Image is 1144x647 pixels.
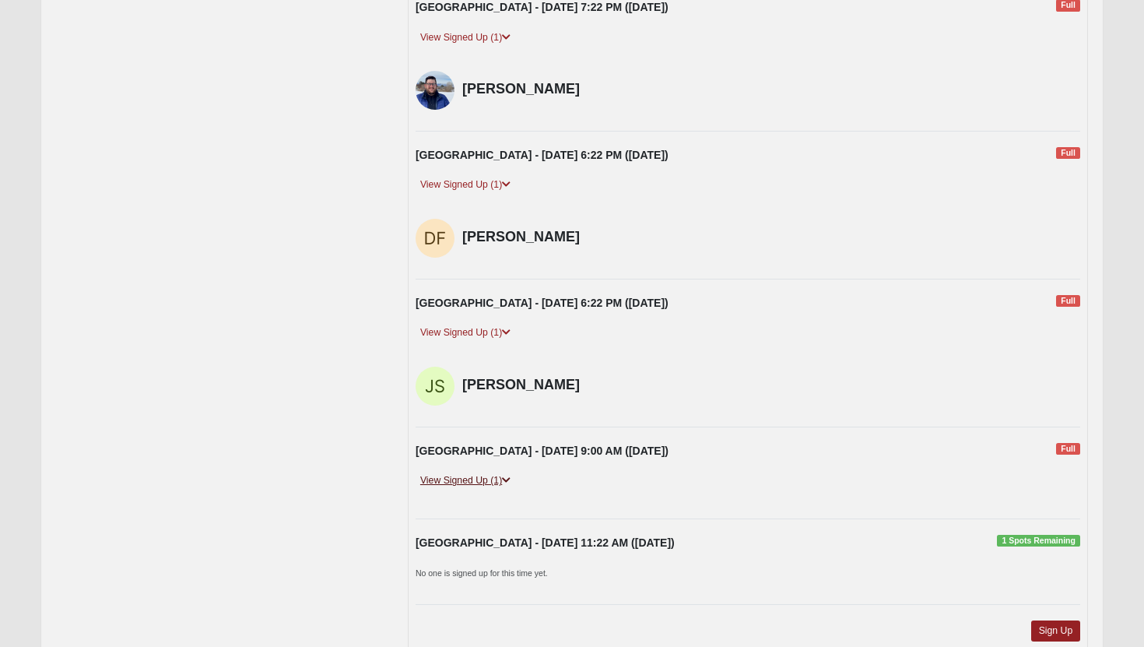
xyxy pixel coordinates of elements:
span: Full [1056,147,1080,160]
span: Full [1056,443,1080,455]
h4: [PERSON_NAME] [462,81,622,98]
a: View Signed Up (1) [416,325,515,341]
span: 1 Spots Remaining [997,535,1080,547]
strong: [GEOGRAPHIC_DATA] - [DATE] 9:00 AM ([DATE]) [416,445,669,457]
strong: [GEOGRAPHIC_DATA] - [DATE] 11:22 AM ([DATE]) [416,536,675,549]
img: John Slosson [416,367,454,406]
a: View Signed Up (1) [416,177,515,193]
strong: [GEOGRAPHIC_DATA] - [DATE] 6:22 PM ([DATE]) [416,149,669,161]
strong: [GEOGRAPHIC_DATA] - [DATE] 7:22 PM ([DATE]) [416,1,669,13]
small: No one is signed up for this time yet. [416,568,548,578]
h4: [PERSON_NAME] [462,229,622,246]
a: View Signed Up (1) [416,473,515,489]
img: Zack Mitchell [416,71,454,110]
strong: [GEOGRAPHIC_DATA] - [DATE] 6:22 PM ([DATE]) [416,297,669,309]
img: David Ferreira [416,219,454,258]
a: View Signed Up (1) [416,30,515,46]
span: Full [1056,295,1080,308]
h4: [PERSON_NAME] [462,377,622,394]
a: Sign Up [1031,621,1081,642]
